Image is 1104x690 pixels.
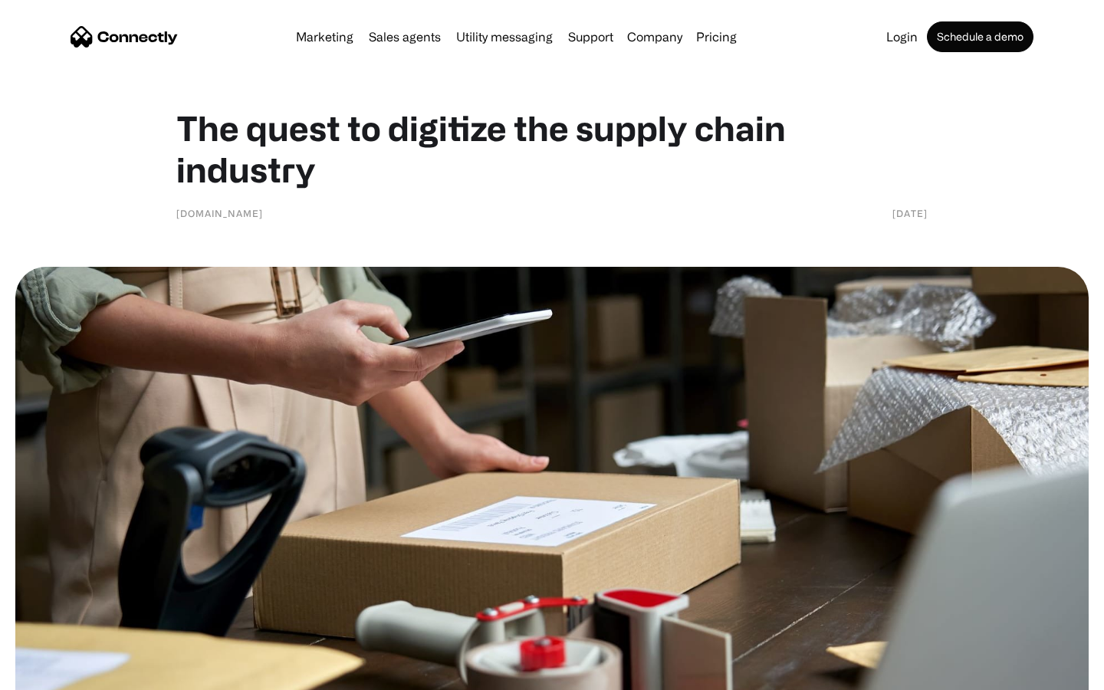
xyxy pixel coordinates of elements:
[363,31,447,43] a: Sales agents
[892,205,928,221] div: [DATE]
[690,31,743,43] a: Pricing
[562,31,619,43] a: Support
[176,107,928,190] h1: The quest to digitize the supply chain industry
[176,205,263,221] div: [DOMAIN_NAME]
[290,31,360,43] a: Marketing
[450,31,559,43] a: Utility messaging
[31,663,92,685] ul: Language list
[15,663,92,685] aside: Language selected: English
[71,25,178,48] a: home
[880,31,924,43] a: Login
[623,26,687,48] div: Company
[627,26,682,48] div: Company
[927,21,1033,52] a: Schedule a demo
